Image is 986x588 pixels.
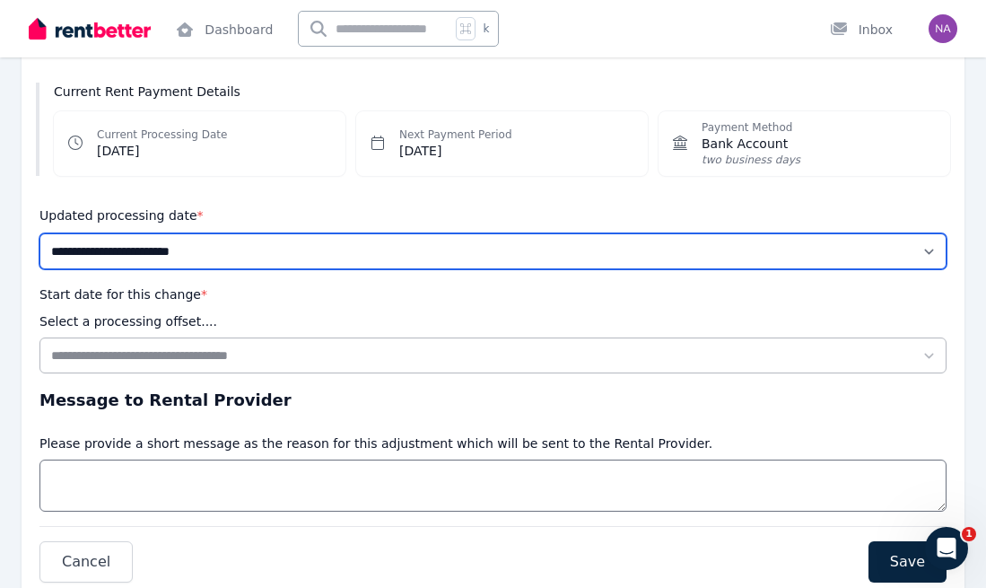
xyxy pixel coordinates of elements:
[39,208,204,223] label: Updated processing date
[702,120,800,135] dt: Payment Method
[702,153,800,167] span: two business days
[890,551,925,573] span: Save
[39,434,712,452] p: Please provide a short message as the reason for this adjustment which will be sent to the Rental...
[702,135,800,153] span: Bank Account
[54,83,950,101] h3: Current Rent Payment Details
[29,15,151,42] img: RentBetter
[962,527,976,541] span: 1
[62,551,110,573] span: Cancel
[925,527,968,570] iframe: Intercom live chat
[399,127,512,142] dt: Next Payment Period
[97,142,227,160] dd: [DATE]
[929,14,957,43] img: Nathan Isaac
[483,22,489,36] span: k
[399,142,512,160] dd: [DATE]
[97,127,227,142] dt: Current Processing Date
[39,388,947,413] h3: Message to Rental Provider
[868,541,947,583] button: Save
[830,21,893,39] div: Inbox
[39,287,207,302] label: Start date for this change
[39,541,133,583] button: Cancel
[39,312,217,330] p: Select a processing offset....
